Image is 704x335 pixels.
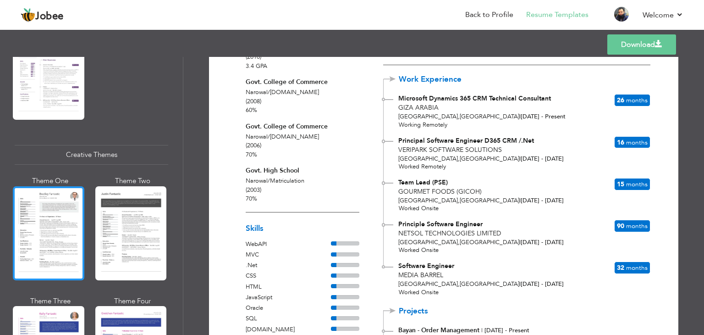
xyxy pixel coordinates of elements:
[398,94,551,103] span: Microsoft Dynamics 365 CRM Technical Consultant
[21,8,35,22] img: jobee.io
[519,280,564,288] span: [DATE] - [DATE]
[617,138,624,147] span: 16
[526,10,588,20] a: Resume Templates
[398,187,482,196] span: Gourmet Foods (Gicoh)
[246,62,267,70] span: 3.4 GPA
[15,296,86,306] div: Theme Three
[384,121,650,129] div: Working Remotely
[246,283,331,292] div: HTML
[398,155,519,163] span: [GEOGRAPHIC_DATA] [GEOGRAPHIC_DATA]
[399,75,476,84] span: Work Experience
[398,262,454,270] span: Software Engineer
[465,10,513,20] a: Back to Profile
[519,196,564,205] span: [DATE] - [DATE]
[398,280,519,288] span: [GEOGRAPHIC_DATA] [GEOGRAPHIC_DATA]
[398,229,501,238] span: NetSol Technologies Limited
[614,7,629,22] img: Profile Img
[384,205,650,213] div: Worked Onsite
[626,180,648,189] span: Months
[617,222,624,230] span: 90
[398,271,443,279] span: Media Barrel
[519,112,521,121] span: |
[246,166,359,176] div: Govt. High School
[398,145,502,154] span: VeriPark Software Solutions
[458,155,460,163] span: ,
[458,238,460,246] span: ,
[246,272,331,281] div: CSS
[246,195,257,203] span: 70%
[246,78,359,87] div: Govt. College of Commerce
[246,240,331,249] div: WebAPI
[246,151,257,159] span: 70%
[15,176,86,186] div: Theme One
[519,155,564,163] span: [DATE] - [DATE]
[246,97,261,106] span: (2008)
[643,10,683,21] a: Welcome
[617,180,624,189] span: 15
[246,133,319,141] span: Narowal [DOMAIN_NAME]
[246,141,261,150] span: (2006)
[97,296,169,306] div: Theme Four
[617,96,624,105] span: 26
[519,196,521,205] span: |
[399,307,476,316] span: Projects
[398,103,439,112] span: Giza Arabia
[626,222,648,230] span: Months
[246,186,261,194] span: (2003)
[246,224,359,233] h3: Skills
[384,163,650,171] div: Worked Remotely
[458,196,460,205] span: ,
[398,326,479,335] span: Bayan - Order Management
[484,326,529,335] span: [DATE] - Present
[246,293,331,302] div: JavaScript
[246,261,331,270] div: .Net
[246,251,331,260] div: MVC
[398,178,448,187] span: Team Lead (PSE)
[268,88,270,96] span: /
[398,220,483,229] span: Principle Software Engineer
[458,112,460,121] span: ,
[481,326,483,335] span: |
[246,88,319,96] span: Narowal [DOMAIN_NAME]
[21,8,64,22] a: Jobee
[246,122,359,132] div: Govt. College of Commerce
[398,196,519,205] span: [GEOGRAPHIC_DATA] [GEOGRAPHIC_DATA]
[35,11,64,22] span: Jobee
[384,246,650,255] div: Worked Onsite
[97,176,169,186] div: Theme Two
[519,238,564,246] span: [DATE] - [DATE]
[458,280,460,288] span: ,
[617,263,624,272] span: 32
[246,177,304,185] span: Narowal Matriculation
[519,155,521,163] span: |
[626,138,648,147] span: Months
[268,177,270,185] span: /
[519,280,521,288] span: |
[519,112,566,121] span: [DATE] - Present
[383,289,649,297] div: Worked Onsite
[398,136,534,145] span: Principal Software Engineer D365 CRM /.Net
[398,238,519,246] span: [GEOGRAPHIC_DATA] [GEOGRAPHIC_DATA]
[607,34,676,55] a: Download
[246,304,331,313] div: Oracle
[246,106,257,114] span: 60%
[246,53,261,61] span: (2010)
[626,263,648,272] span: Months
[626,96,648,105] span: Months
[398,112,519,121] span: [GEOGRAPHIC_DATA] [GEOGRAPHIC_DATA]
[519,238,521,246] span: |
[268,133,270,141] span: /
[246,325,331,335] div: [DOMAIN_NAME]
[15,145,168,165] div: Creative Themes
[246,314,331,324] div: SQL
